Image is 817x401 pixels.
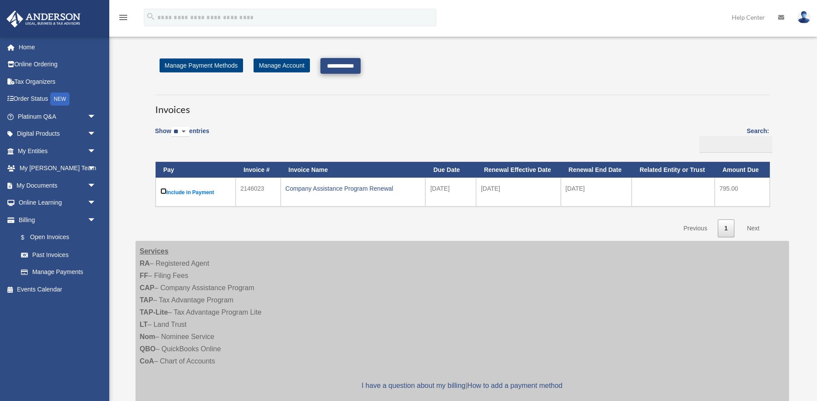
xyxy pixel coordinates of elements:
[362,382,465,389] a: I have a question about my billing
[140,260,150,267] strong: RA
[6,142,109,160] a: My Entitiesarrow_drop_down
[741,219,766,237] a: Next
[140,308,168,316] strong: TAP-Lite
[236,162,281,178] th: Invoice #: activate to sort column ascending
[140,247,169,255] strong: Services
[6,73,109,90] a: Tax Organizers
[140,284,155,291] strong: CAP
[12,246,105,264] a: Past Invoices
[6,56,109,73] a: Online Ordering
[87,177,105,195] span: arrow_drop_down
[140,333,156,340] strong: Nom
[140,321,148,328] strong: LT
[715,178,770,206] td: 795.00
[155,126,209,146] label: Show entries
[715,162,770,178] th: Amount Due: activate to sort column ascending
[171,127,189,137] select: Showentries
[561,162,632,178] th: Renewal End Date: activate to sort column ascending
[118,15,129,23] a: menu
[6,125,109,143] a: Digital Productsarrow_drop_down
[6,211,105,229] a: Billingarrow_drop_down
[146,12,156,21] i: search
[476,162,560,178] th: Renewal Effective Date: activate to sort column ascending
[632,162,714,178] th: Related Entity or Trust: activate to sort column ascending
[87,142,105,160] span: arrow_drop_down
[156,162,236,178] th: Pay: activate to sort column descending
[677,219,713,237] a: Previous
[12,264,105,281] a: Manage Payments
[140,357,154,365] strong: CoA
[425,178,476,206] td: [DATE]
[140,345,156,353] strong: QBO
[140,296,153,304] strong: TAP
[87,108,105,126] span: arrow_drop_down
[254,58,309,72] a: Manage Account
[87,125,105,143] span: arrow_drop_down
[6,90,109,108] a: Order StatusNEW
[160,186,231,198] label: Include in Payment
[6,177,109,194] a: My Documentsarrow_drop_down
[696,126,769,153] label: Search:
[160,188,167,194] input: Include in Payment
[6,38,109,56] a: Home
[118,12,129,23] i: menu
[155,95,769,117] h3: Invoices
[6,108,109,125] a: Platinum Q&Aarrow_drop_down
[4,10,83,27] img: Anderson Advisors Platinum Portal
[50,93,70,106] div: NEW
[797,11,810,24] img: User Pic
[561,178,632,206] td: [DATE]
[476,178,560,206] td: [DATE]
[699,136,772,153] input: Search:
[6,194,109,212] a: Online Learningarrow_drop_down
[6,281,109,298] a: Events Calendar
[285,182,421,195] div: Company Assistance Program Renewal
[26,232,30,243] span: $
[140,272,149,279] strong: FF
[425,162,476,178] th: Due Date: activate to sort column ascending
[87,211,105,229] span: arrow_drop_down
[281,162,426,178] th: Invoice Name: activate to sort column ascending
[718,219,734,237] a: 1
[160,58,243,72] a: Manage Payment Methods
[87,194,105,212] span: arrow_drop_down
[140,380,785,392] p: |
[12,229,101,247] a: $Open Invoices
[6,160,109,177] a: My [PERSON_NAME] Teamarrow_drop_down
[236,178,281,206] td: 2146023
[467,382,563,389] a: How to add a payment method
[87,160,105,178] span: arrow_drop_down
